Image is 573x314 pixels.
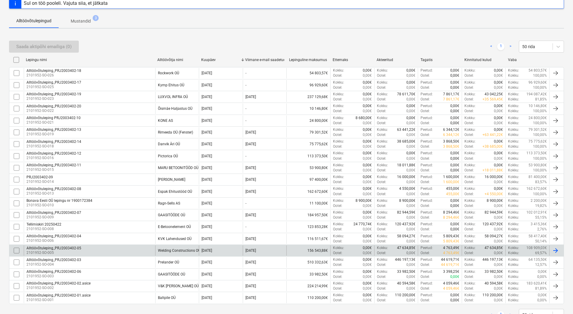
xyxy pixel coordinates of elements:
div: Alltöövõtuleping_PRJ2003402-19 [26,92,81,96]
div: 54 803,57€ [286,68,330,78]
p: Kokku : [333,174,344,180]
iframe: Chat Widget [543,285,573,314]
div: Akteeritud [377,58,416,62]
p: 0,00€ [450,85,459,90]
p: 43 042,25€ [485,92,503,97]
p: 0,00€ [494,180,503,185]
p: 7 861,17€ [443,97,459,102]
p: 0,00€ [406,97,415,102]
p: Kokku : [508,132,519,137]
p: Kokku : [464,139,476,144]
p: Kokku : [464,115,476,121]
p: Kokku : [333,115,344,121]
p: Kokku : [377,92,388,97]
p: 78 611,70€ [397,92,415,97]
p: 100,00% [533,85,547,90]
div: Rimeeda OÜ (Fenster) [158,130,193,134]
p: Ootel : [333,97,342,102]
div: Tagatis [421,58,460,62]
p: 0,00€ [406,156,415,161]
p: Ootel : [377,121,386,126]
div: MARU BETOONITÖÖD OÜ [158,166,199,170]
p: 0,00€ [494,115,503,121]
div: 237 129,68€ [286,92,330,102]
p: Kokku : [333,139,344,144]
p: 6 344,12€ [443,127,459,132]
p: Ootel : [377,156,386,161]
p: Peetud : [421,103,433,109]
p: Kokku : [508,144,519,149]
p: 0,00€ [406,73,415,78]
div: 79 301,52€ [286,127,330,137]
p: 0,00€ [363,151,372,156]
div: 116 511,67€ [286,234,330,244]
p: 18 011,88€ [397,163,415,168]
p: 1 600,00€ [443,180,459,185]
p: 16 000,00€ [397,174,415,180]
p: Kokku : [333,127,344,132]
p: 100,00% [533,73,547,78]
p: Kokku : [377,103,388,109]
p: Kokku : [377,186,388,191]
p: 0,00€ [494,163,503,168]
p: Ootel : [333,121,342,126]
div: Ettemaks [333,58,372,62]
p: 3 868,50€ [443,139,459,144]
p: Kokku : [508,92,519,97]
p: 0,00€ [406,68,415,73]
p: 54 803,57€ [528,68,547,73]
p: Peetud : [421,139,433,144]
p: 2101952-SO-014 [26,179,54,184]
p: Kokku : [508,97,519,102]
p: Kokku : [508,85,519,90]
p: 0,00€ [406,85,415,90]
p: Kokku : [333,163,344,168]
div: [DATE] [202,142,212,146]
p: Kokku : [508,103,519,109]
p: 194 087,42€ [526,92,547,97]
p: 0,00€ [494,68,503,73]
p: 0,00€ [406,103,415,109]
p: 100,00% [533,109,547,114]
p: Kokku : [377,127,388,132]
a: Next page [507,43,514,50]
p: Ootel : [377,144,386,149]
p: Kokku : [333,92,344,97]
p: Ootel : [377,180,386,185]
div: Alltöövõtuleping_PRJ2003402-18 [26,69,81,73]
div: - [245,71,246,75]
div: Alltöövõtuleping_PRJ2003402-20 [26,104,81,108]
p: Kokku : [377,163,388,168]
p: 75 775,62€ [528,139,547,144]
p: Kokku : [508,80,519,85]
p: 100,00% [533,168,547,173]
p: Kokku : [508,73,519,78]
p: Alltöövõtulepingud [16,18,51,24]
p: Kokku : [333,186,344,191]
p: Peetud : [421,115,433,121]
p: Kokku : [377,80,388,85]
p: Peetud : [421,186,433,191]
p: Ootel : [421,132,430,137]
p: 10 146,80€ [528,103,547,109]
p: 0,00€ [363,180,372,185]
p: 2101952-SO-021 [26,120,81,125]
div: - [245,119,246,123]
p: 24 800,00€ [528,115,547,121]
p: Kokku : [464,151,476,156]
p: Kokku : [464,127,476,132]
p: Kokku : [508,115,519,121]
p: Ootel : [377,109,386,114]
p: Kokku : [464,103,476,109]
div: Lepinguline maksumus [289,58,328,62]
p: 0,00€ [406,144,415,149]
div: 123 853,28€ [286,222,330,232]
div: 11 100,00€ [286,198,330,208]
p: 0,00€ [406,132,415,137]
p: Kokku : [377,151,388,156]
p: Ootel : [464,180,474,185]
div: - [245,83,246,87]
div: 75 775,62€ [286,139,330,149]
p: 0,00€ [363,92,372,97]
p: Kokku : [464,174,476,180]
